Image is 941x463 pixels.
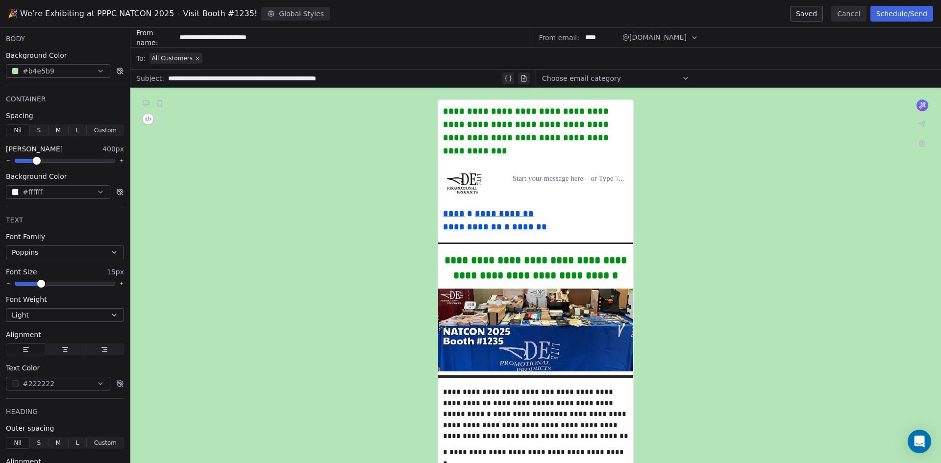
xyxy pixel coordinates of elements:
span: L [76,439,79,447]
button: Schedule/Send [870,6,933,22]
button: #b4e5b9 [6,64,110,78]
span: S [37,126,41,135]
button: Global Styles [261,7,330,21]
span: To: [136,53,146,63]
span: Spacing [6,111,33,121]
div: BODY [6,34,124,44]
span: Outer spacing [6,423,54,433]
span: All Customers [151,54,193,62]
span: Poppins [12,247,38,257]
button: #222222 [6,377,110,390]
span: Custom [94,439,117,447]
span: Light [12,310,29,320]
span: [PERSON_NAME] [6,144,63,154]
span: 400px [102,144,124,154]
span: S [37,439,41,447]
span: Text Color [6,363,40,373]
span: Choose email category [542,73,621,83]
div: CONTAINER [6,94,124,104]
span: From name: [136,28,175,48]
span: Font Size [6,267,37,277]
span: Font Weight [6,294,47,304]
span: Background Color [6,171,67,181]
span: L [76,126,79,135]
span: Font Family [6,232,45,242]
span: #222222 [23,379,54,389]
span: 🎉 We’re Exhibiting at PPPC NATCON 2025 – Visit Booth #1235! [8,8,257,20]
span: Subject: [136,73,164,86]
span: #b4e5b9 [23,66,54,76]
span: Background Color [6,50,67,60]
span: M [56,439,61,447]
span: Custom [94,126,117,135]
button: Cancel [831,6,866,22]
div: HEADING [6,407,124,416]
button: #ffffff [6,185,110,199]
span: From email: [539,33,579,43]
span: #ffffff [23,187,43,197]
span: Alignment [6,330,41,340]
span: @[DOMAIN_NAME] [622,32,687,43]
span: M [56,126,61,135]
div: TEXT [6,215,124,225]
span: 15px [107,267,124,277]
button: Saved [790,6,823,22]
div: Open Intercom Messenger [908,430,931,453]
